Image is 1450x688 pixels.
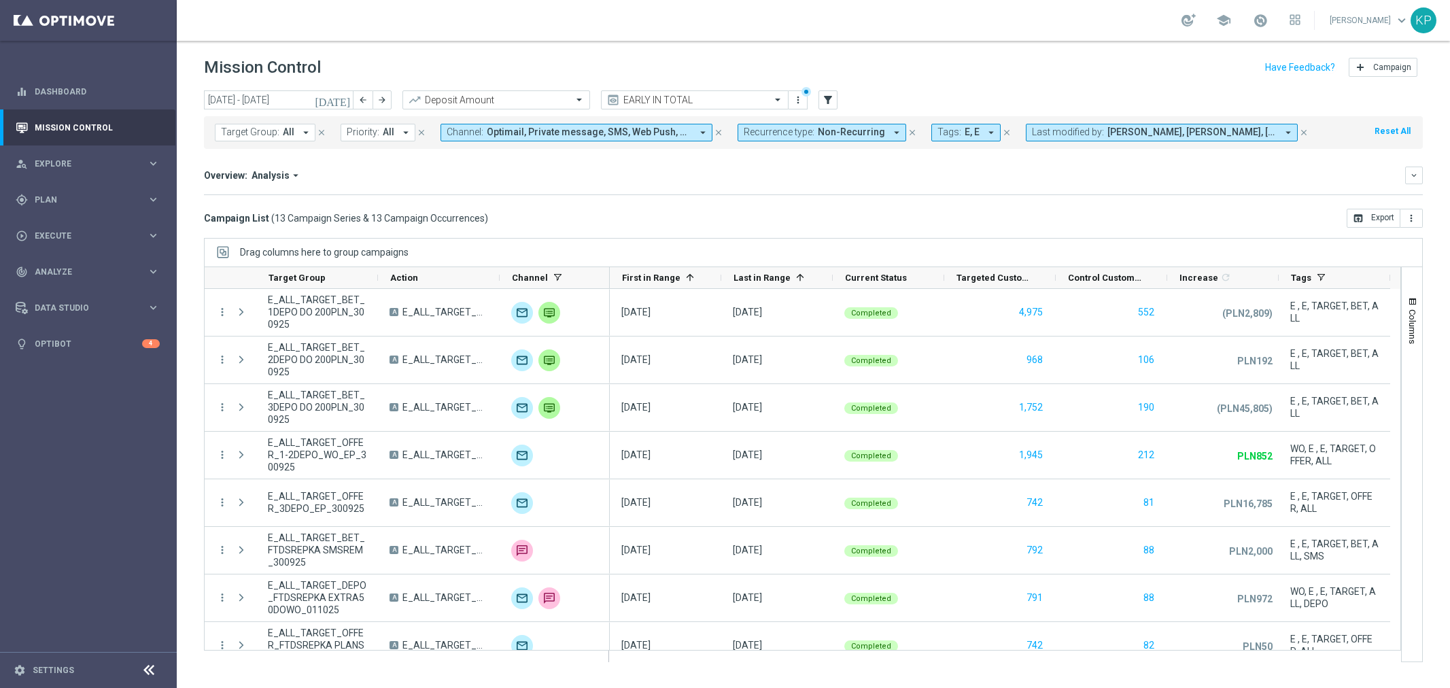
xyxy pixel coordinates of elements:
span: E_ALL_TARGET_DEPO_FTDSREPKA EXTRA50DOWO_011025 [268,579,366,616]
i: settings [14,664,26,676]
i: arrow_drop_down [400,126,412,139]
button: Channel: Optimail, Private message, SMS, Web Push, XtremePush arrow_drop_down [441,124,712,141]
i: close [1002,128,1012,137]
button: more_vert [791,92,805,108]
div: Data Studio [16,302,147,314]
img: Optimail [511,349,533,371]
span: Analysis [252,169,290,182]
span: WO, E , E, TARGET, OFFER, ALL [1290,443,1379,467]
colored-tag: Completed [844,591,898,604]
span: Non-Recurring [818,126,885,138]
i: close [714,128,723,137]
button: equalizer Dashboard [15,86,160,97]
i: play_circle_outline [16,230,28,242]
a: [PERSON_NAME]keyboard_arrow_down [1328,10,1411,31]
div: track_changes Analyze keyboard_arrow_right [15,266,160,277]
div: Explore [16,158,147,170]
button: more_vert [216,401,228,413]
a: Optibot [35,326,142,362]
a: Settings [33,666,74,674]
p: PLN192 [1237,355,1273,367]
h3: Overview: [204,169,247,182]
div: 4 [142,339,160,348]
span: E_ALL_TARGET_OFFER_3DEPO_EP_300925 [402,496,488,509]
span: All [383,126,394,138]
span: E_ALL_TARGET_OFFER_FTDSREPKA PLANSZA LKE_021025 [402,639,488,651]
i: arrow_drop_down [697,126,709,139]
span: Increase [1179,273,1218,283]
i: arrow_drop_down [300,126,312,139]
span: E_ALL_TARGET_BET_3DEPO DO 200PLN_300925 [402,401,488,413]
span: Execute [35,232,147,240]
i: more_vert [216,591,228,604]
span: E, E [965,126,980,138]
div: Optimail [511,302,533,324]
span: E , E, TARGET, BET, ALL [1290,347,1379,372]
img: Optimail [511,492,533,514]
a: Dashboard [35,73,160,109]
span: ( [271,212,275,224]
i: keyboard_arrow_down [1409,171,1419,180]
div: 30 Sep 2025, Tuesday [733,306,762,318]
colored-tag: Completed [844,401,898,414]
i: keyboard_arrow_right [147,301,160,314]
span: Explore [35,160,147,168]
span: school [1216,13,1231,28]
span: Completed [851,642,891,651]
span: Last in Range [733,273,791,283]
span: Drag columns here to group campaigns [240,247,409,258]
p: PLN16,785 [1224,498,1273,510]
span: E_ALL_TARGET_BET_FTDSREPKA SMSREM_300925 [268,532,366,568]
button: Last modified by: [PERSON_NAME], [PERSON_NAME], [PERSON_NAME] arrow_drop_down [1026,124,1298,141]
div: 30 Sep 2025, Tuesday [733,544,762,556]
p: (PLN45,805) [1217,402,1273,415]
ng-select: Deposit Amount [402,90,590,109]
span: Completed [851,309,891,317]
span: A [390,546,398,554]
span: E_ALL_TARGET_OFFER_1-2DEPO_WO_EP_300925 [402,449,488,461]
multiple-options-button: Export to CSV [1347,212,1423,223]
button: Analysis arrow_drop_down [247,169,306,182]
div: 02 Oct 2025, Thursday [621,639,651,651]
i: lightbulb [16,338,28,350]
button: person_search Explore keyboard_arrow_right [15,158,160,169]
button: more_vert [1400,209,1423,228]
span: E_ALL_TARGET_DEPO_FTDSREPKA EXTRA50DOWO_011025 [402,591,488,604]
button: Data Studio keyboard_arrow_right [15,303,160,313]
button: arrow_back [353,90,373,109]
button: 106 [1137,351,1156,368]
button: Mission Control [15,122,160,133]
span: WO, E , E, TARGET, ALL, DEPO [1290,585,1379,610]
p: PLN972 [1237,593,1273,605]
span: A [390,403,398,411]
i: close [908,128,917,137]
span: Last modified by: [1032,126,1104,138]
button: more_vert [216,306,228,318]
span: Target Group [269,273,326,283]
i: trending_up [408,93,421,107]
span: Analyze [35,268,147,276]
span: Tags [1291,273,1311,283]
colored-tag: Completed [844,354,898,366]
div: 01 Oct 2025, Wednesday [621,591,651,604]
div: 30 Sep 2025, Tuesday [621,544,651,556]
input: Have Feedback? [1265,63,1335,72]
span: E_ALL_TARGET_BET_1DEPO DO 200PLN_300925 [268,294,366,330]
button: [DATE] [313,90,353,111]
div: 30 Sep 2025, Tuesday [621,306,651,318]
button: Tags: E, E arrow_drop_down [931,124,1001,141]
div: Row Groups [240,247,409,258]
span: keyboard_arrow_down [1394,13,1409,28]
button: more_vert [216,354,228,366]
div: Dashboard [16,73,160,109]
button: close [906,125,918,140]
button: filter_alt [818,90,838,109]
span: Completed [851,594,891,603]
button: close [712,125,725,140]
button: close [415,125,428,140]
span: Control Customers [1068,273,1144,283]
div: Private message [538,302,560,324]
img: Private message [538,349,560,371]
